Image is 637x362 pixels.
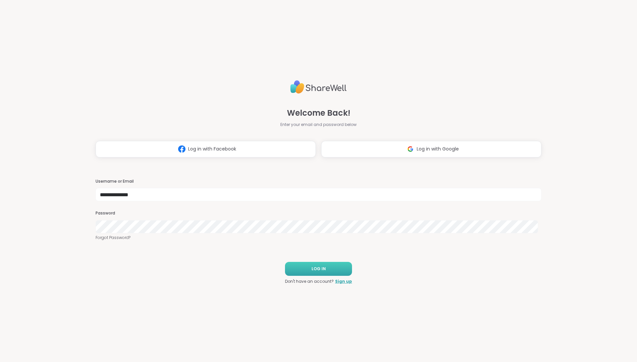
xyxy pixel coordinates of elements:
h3: Username or Email [96,179,541,184]
span: LOG IN [312,266,326,272]
button: Log in with Google [321,141,541,157]
span: Enter your email and password below [280,122,357,128]
a: Sign up [335,278,352,284]
a: Forgot Password? [96,235,541,241]
h3: Password [96,211,541,216]
span: Log in with Google [417,146,459,152]
button: LOG IN [285,262,352,276]
span: Welcome Back! [287,107,350,119]
span: Don't have an account? [285,278,334,284]
img: ShareWell Logomark [404,143,417,155]
img: ShareWell Logomark [176,143,188,155]
img: ShareWell Logo [290,78,347,96]
span: Log in with Facebook [188,146,236,152]
button: Log in with Facebook [96,141,316,157]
